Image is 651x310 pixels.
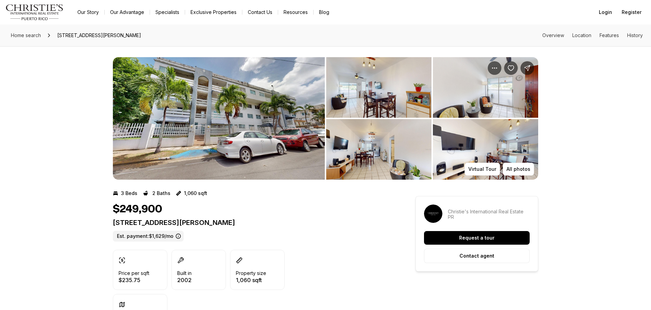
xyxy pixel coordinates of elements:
[236,271,266,276] p: Property size
[72,7,104,17] a: Our Story
[113,57,325,180] li: 1 of 7
[119,271,149,276] p: Price per sqft
[326,57,538,180] li: 2 of 7
[506,166,530,172] p: All photos
[119,277,149,283] p: $235.75
[448,209,530,220] p: Christie's International Real Estate PR
[618,5,646,19] button: Register
[424,231,530,245] button: Request a tour
[572,32,591,38] a: Skip to: Location
[55,30,144,41] span: [STREET_ADDRESS][PERSON_NAME]
[184,191,207,196] p: 1,060 sqft
[113,231,184,242] label: Est. payment: $1,629/mo
[595,5,616,19] button: Login
[459,253,494,259] p: Contact agent
[503,163,534,176] button: All photos
[152,191,170,196] p: 2 Baths
[121,191,137,196] p: 3 Beds
[600,32,619,38] a: Skip to: Features
[236,277,266,283] p: 1,060 sqft
[8,30,44,41] a: Home search
[424,249,530,263] button: Contact agent
[314,7,335,17] a: Blog
[177,277,192,283] p: 2002
[150,7,185,17] a: Specialists
[433,57,538,118] button: View image gallery
[542,32,564,38] a: Skip to: Overview
[627,32,643,38] a: Skip to: History
[113,218,391,227] p: [STREET_ADDRESS][PERSON_NAME]
[113,57,325,180] button: View image gallery
[278,7,313,17] a: Resources
[542,33,643,38] nav: Page section menu
[177,271,192,276] p: Built in
[113,203,162,216] h1: $249,900
[5,4,64,20] img: logo
[113,57,538,180] div: Listing Photos
[326,57,432,118] button: View image gallery
[242,7,278,17] button: Contact Us
[465,163,500,176] button: Virtual Tour
[468,166,496,172] p: Virtual Tour
[520,61,534,75] button: Share Property: 120 BUCARE #106
[326,119,432,180] button: View image gallery
[488,61,501,75] button: Property options
[599,10,612,15] span: Login
[459,235,495,241] p: Request a tour
[11,32,41,38] span: Home search
[185,7,242,17] a: Exclusive Properties
[622,10,641,15] span: Register
[504,61,518,75] button: Save Property: 120 BUCARE #106
[105,7,150,17] a: Our Advantage
[433,119,538,180] button: View image gallery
